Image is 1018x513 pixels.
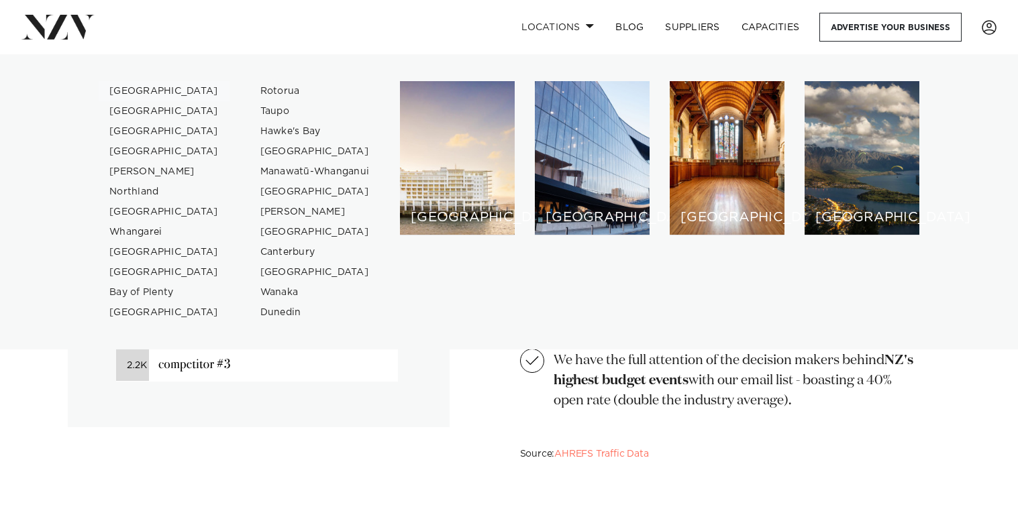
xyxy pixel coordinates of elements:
[520,349,923,410] li: We have the full attention of the decision makers behind with our email list - boasting a 40% ope...
[99,121,230,141] a: [GEOGRAPHIC_DATA]
[805,81,919,235] a: Queenstown venues [GEOGRAPHIC_DATA]
[250,282,380,302] a: Wanaka
[400,81,515,235] a: Auckland venues [GEOGRAPHIC_DATA]
[99,282,230,302] a: Bay of Plenty
[250,262,380,282] a: [GEOGRAPHIC_DATA]
[250,242,380,262] a: Canterbury
[21,15,95,39] img: nzv-logo.png
[250,101,380,121] a: Taupo
[250,222,380,242] a: [GEOGRAPHIC_DATA]
[99,101,230,121] a: [GEOGRAPHIC_DATA]
[819,13,962,42] a: Advertise your business
[250,81,380,101] a: Rotorua
[680,211,774,225] h6: [GEOGRAPHIC_DATA]
[605,13,654,42] a: BLOG
[99,162,230,182] a: [PERSON_NAME]
[554,353,913,387] strong: NZ's highest budget events
[815,211,909,225] h6: [GEOGRAPHIC_DATA]
[411,211,504,225] h6: [GEOGRAPHIC_DATA]
[654,13,730,42] a: SUPPLIERS
[250,302,380,323] a: Dunedin
[99,262,230,282] a: [GEOGRAPHIC_DATA]
[554,449,648,459] a: AHREFS Traffic Data
[511,13,605,42] a: Locations
[99,202,230,222] a: [GEOGRAPHIC_DATA]
[731,13,811,42] a: Capacities
[250,162,380,182] a: Manawatū-Whanganui
[250,141,380,162] a: [GEOGRAPHIC_DATA]
[99,182,230,202] a: Northland
[546,211,639,225] h6: [GEOGRAPHIC_DATA]
[99,222,230,242] a: Whangarei
[99,302,230,323] a: [GEOGRAPHIC_DATA]
[250,182,380,202] a: [GEOGRAPHIC_DATA]
[99,141,230,162] a: [GEOGRAPHIC_DATA]
[535,81,650,235] a: Wellington venues [GEOGRAPHIC_DATA]
[670,81,784,235] a: Christchurch venues [GEOGRAPHIC_DATA]
[99,242,230,262] a: [GEOGRAPHIC_DATA]
[250,202,380,222] a: [PERSON_NAME]
[99,81,230,101] a: [GEOGRAPHIC_DATA]
[250,121,380,141] a: Hawke's Bay
[520,449,649,459] small: Source:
